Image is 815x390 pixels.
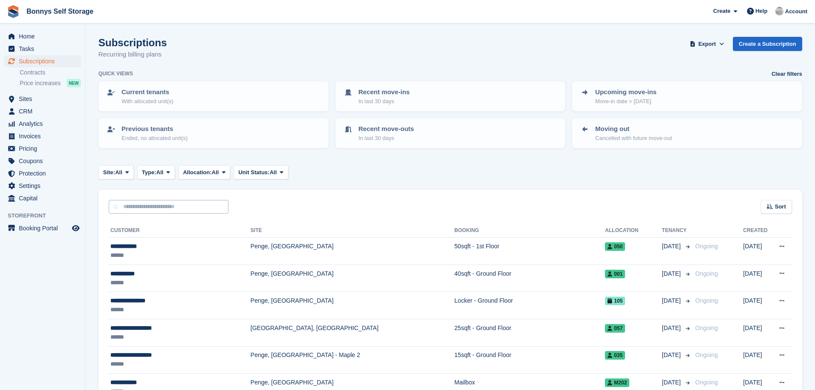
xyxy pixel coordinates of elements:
[99,119,328,147] a: Previous tenants Ended, no allocated unit(s)
[251,346,455,374] td: Penge, [GEOGRAPHIC_DATA] - Maple 2
[4,167,81,179] a: menu
[234,165,288,179] button: Unit Status: All
[4,180,81,192] a: menu
[605,351,625,360] span: 035
[8,211,85,220] span: Storefront
[19,105,70,117] span: CRM
[4,30,81,42] a: menu
[573,82,801,110] a: Upcoming move-ins Move-in date > [DATE]
[359,87,410,97] p: Recent move-ins
[771,70,802,78] a: Clear filters
[359,97,410,106] p: In last 30 days
[19,192,70,204] span: Capital
[98,50,167,60] p: Recurring billing plans
[662,378,682,387] span: [DATE]
[605,324,625,333] span: 057
[122,134,188,143] p: Ended, no allocated unit(s)
[7,5,20,18] img: stora-icon-8386f47178a22dfd0bd8f6a31ec36ba5ce8667c1dd55bd0f319d3a0aa187defe.svg
[4,155,81,167] a: menu
[251,265,455,292] td: Penge, [GEOGRAPHIC_DATA]
[605,270,625,278] span: 001
[251,224,455,238] th: Site
[695,297,718,304] span: Ongoing
[454,319,605,346] td: 25sqft - Ground Floor
[4,118,81,130] a: menu
[454,346,605,374] td: 15sqft - Ground Floor
[605,297,625,305] span: 105
[4,222,81,234] a: menu
[4,130,81,142] a: menu
[743,238,771,265] td: [DATE]
[109,224,251,238] th: Customer
[595,124,672,134] p: Moving out
[20,68,81,77] a: Contracts
[4,93,81,105] a: menu
[19,55,70,67] span: Subscriptions
[19,222,70,234] span: Booking Portal
[142,168,157,177] span: Type:
[785,7,807,16] span: Account
[695,243,718,250] span: Ongoing
[336,119,565,147] a: Recent move-outs In last 30 days
[19,93,70,105] span: Sites
[122,97,173,106] p: With allocated unit(s)
[775,7,784,15] img: James Bonny
[662,324,682,333] span: [DATE]
[212,168,219,177] span: All
[662,224,692,238] th: Tenancy
[695,379,718,386] span: Ongoing
[454,265,605,292] td: 40sqft - Ground Floor
[695,325,718,331] span: Ongoing
[270,168,277,177] span: All
[67,79,81,87] div: NEW
[238,168,270,177] span: Unit Status:
[595,87,656,97] p: Upcoming move-ins
[359,124,414,134] p: Recent move-outs
[4,43,81,55] a: menu
[20,78,81,88] a: Price increases NEW
[103,168,115,177] span: Site:
[98,37,167,48] h1: Subscriptions
[688,37,726,51] button: Export
[251,238,455,265] td: Penge, [GEOGRAPHIC_DATA]
[4,105,81,117] a: menu
[756,7,768,15] span: Help
[122,124,188,134] p: Previous tenants
[156,168,163,177] span: All
[19,43,70,55] span: Tasks
[20,79,61,87] span: Price increases
[19,155,70,167] span: Coupons
[19,130,70,142] span: Invoices
[595,134,672,143] p: Cancelled with future move-out
[743,224,771,238] th: Created
[743,319,771,346] td: [DATE]
[4,143,81,155] a: menu
[595,97,656,106] p: Move-in date > [DATE]
[19,30,70,42] span: Home
[743,265,771,292] td: [DATE]
[23,4,97,18] a: Bonnys Self Storage
[605,242,625,251] span: 050
[251,292,455,319] td: Penge, [GEOGRAPHIC_DATA]
[695,351,718,358] span: Ongoing
[99,82,328,110] a: Current tenants With allocated unit(s)
[336,82,565,110] a: Recent move-ins In last 30 days
[4,192,81,204] a: menu
[605,378,629,387] span: M202
[454,224,605,238] th: Booking
[183,168,212,177] span: Allocation:
[733,37,802,51] a: Create a Subscription
[19,143,70,155] span: Pricing
[19,180,70,192] span: Settings
[98,165,134,179] button: Site: All
[743,292,771,319] td: [DATE]
[71,223,81,233] a: Preview store
[251,319,455,346] td: [GEOGRAPHIC_DATA], [GEOGRAPHIC_DATA]
[573,119,801,147] a: Moving out Cancelled with future move-out
[454,238,605,265] td: 50sqft - 1st Floor
[178,165,231,179] button: Allocation: All
[713,7,730,15] span: Create
[775,202,786,211] span: Sort
[662,296,682,305] span: [DATE]
[19,118,70,130] span: Analytics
